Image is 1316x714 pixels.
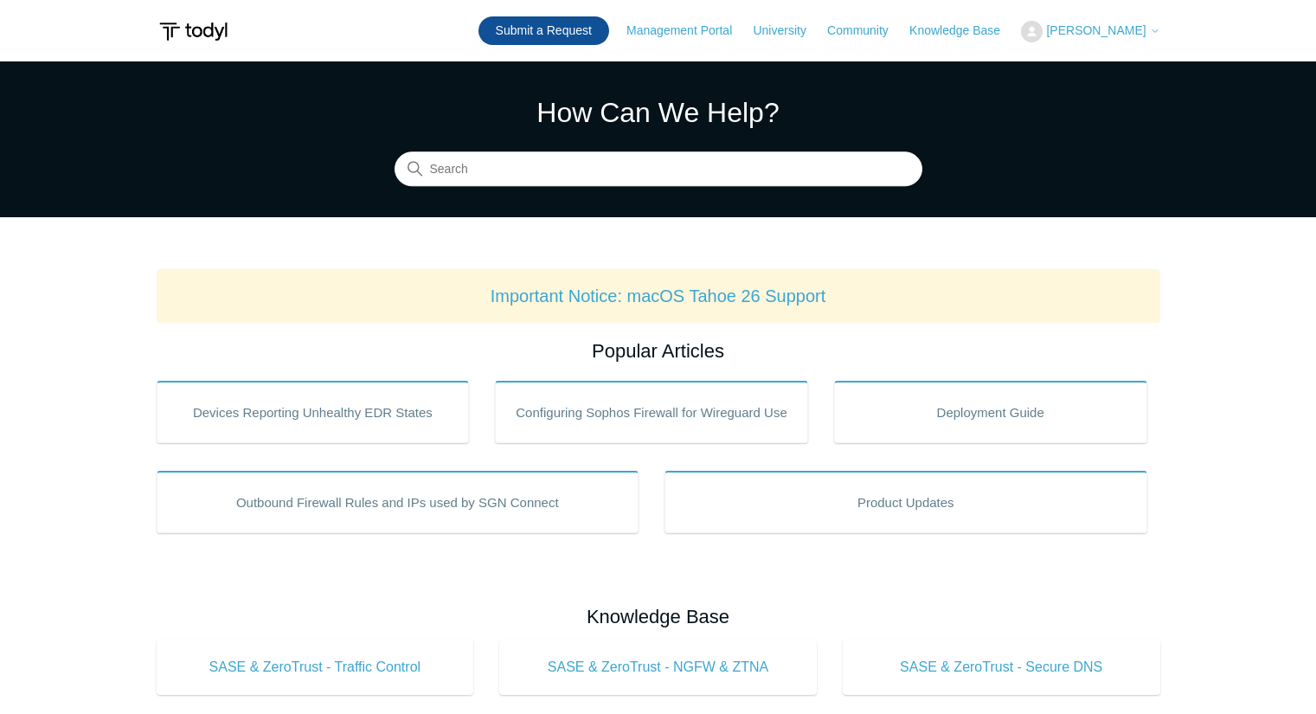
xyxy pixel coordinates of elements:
[1046,23,1146,37] span: [PERSON_NAME]
[495,381,808,443] a: Configuring Sophos Firewall for Wireguard Use
[157,381,470,443] a: Devices Reporting Unhealthy EDR States
[395,152,922,187] input: Search
[183,657,448,678] span: SASE & ZeroTrust - Traffic Control
[1021,21,1159,42] button: [PERSON_NAME]
[157,471,639,533] a: Outbound Firewall Rules and IPs used by SGN Connect
[499,640,817,695] a: SASE & ZeroTrust - NGFW & ZTNA
[664,471,1147,533] a: Product Updates
[827,22,906,40] a: Community
[869,657,1134,678] span: SASE & ZeroTrust - Secure DNS
[478,16,609,45] a: Submit a Request
[909,22,1017,40] a: Knowledge Base
[157,640,474,695] a: SASE & ZeroTrust - Traffic Control
[491,286,826,306] a: Important Notice: macOS Tahoe 26 Support
[753,22,823,40] a: University
[834,381,1147,443] a: Deployment Guide
[626,22,749,40] a: Management Portal
[525,657,791,678] span: SASE & ZeroTrust - NGFW & ZTNA
[157,16,230,48] img: Todyl Support Center Help Center home page
[843,640,1160,695] a: SASE & ZeroTrust - Secure DNS
[395,92,922,133] h1: How Can We Help?
[157,602,1160,631] h2: Knowledge Base
[157,337,1160,365] h2: Popular Articles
